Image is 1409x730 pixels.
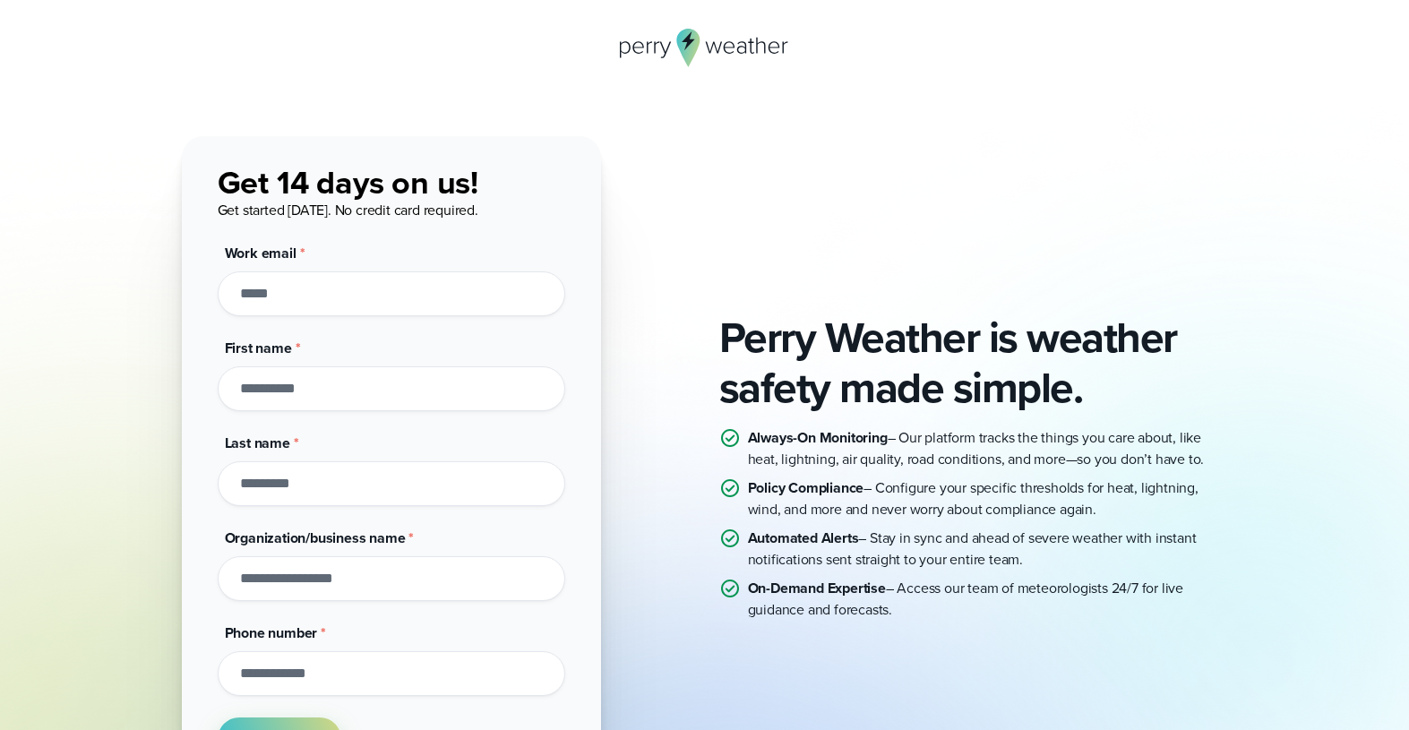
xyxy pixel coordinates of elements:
span: Organization/business name [225,528,406,548]
strong: Automated Alerts [748,528,859,548]
span: Get started [DATE]. No credit card required. [218,200,478,220]
strong: On-Demand Expertise [748,578,886,598]
p: – Access our team of meteorologists 24/7 for live guidance and forecasts. [748,578,1228,621]
strong: Policy Compliance [748,477,864,498]
span: Get 14 days on us! [218,159,478,206]
span: Phone number [225,623,318,643]
span: Last name [225,433,290,453]
p: – Stay in sync and ahead of severe weather with instant notifications sent straight to your entir... [748,528,1228,571]
strong: Always-On Monitoring [748,427,888,448]
h2: Perry Weather is weather safety made simple. [719,313,1228,413]
span: Work email [225,243,296,263]
p: – Configure your specific thresholds for heat, lightning, wind, and more and never worry about co... [748,477,1228,520]
p: – Our platform tracks the things you care about, like heat, lightning, air quality, road conditio... [748,427,1228,470]
span: First name [225,338,292,358]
